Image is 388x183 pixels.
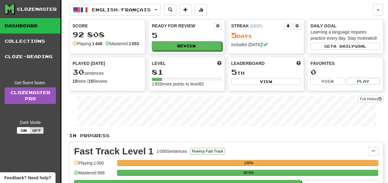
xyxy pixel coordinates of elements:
div: Ready for Review [152,23,214,29]
button: Full History [358,96,383,102]
span: Leaderboard [231,60,265,66]
button: Review [152,41,221,50]
button: On [17,127,30,134]
p: In Progress [69,133,383,139]
div: Score [73,23,142,29]
div: Streak [231,23,284,29]
div: Dark Mode [5,119,56,125]
div: Mastered: [105,41,139,47]
div: Playing: [73,41,102,47]
div: Playing: 1 000 [74,160,114,170]
a: ClozemasterPro [5,87,56,104]
strong: 1 053 [129,41,139,46]
button: Off [30,127,44,134]
span: Open feedback widget [4,175,51,181]
div: sentences [73,68,142,76]
span: a daily [333,44,354,48]
div: Day s [231,31,301,39]
div: Daily Goal [311,23,380,29]
div: Mastered: 999 [74,170,114,180]
button: More stats [195,4,207,16]
strong: 15 [88,79,93,84]
span: Score more points to level up [217,60,221,66]
div: Includes [DATE]! [231,42,301,48]
span: English / Français [92,7,151,12]
button: Play [346,78,380,85]
a: (CEST) [250,24,262,28]
div: 100% [119,160,378,166]
button: Fluency Fast Track [190,148,225,155]
span: 5 [231,31,237,39]
button: Add sentence to collection [179,4,192,16]
span: 5 [231,68,237,76]
div: 99.9% [119,170,378,176]
span: Level [152,60,166,66]
div: 0 [311,68,380,76]
div: 5 [152,31,221,39]
strong: 1 449 [92,41,102,46]
span: Played [DATE] [73,60,105,66]
div: 81 [152,68,221,76]
div: 1 000 Sentences [157,148,187,154]
span: This week in points, UTC [296,60,301,66]
div: th [231,68,301,76]
strong: 15 [73,79,77,84]
button: View [311,78,345,85]
div: 2 859 more points to level 82 [152,81,221,87]
button: View [231,78,301,85]
div: Favorites [311,60,380,66]
div: Learning a language requires practice every day. Stay motivated! [311,29,380,41]
div: New / Review [73,78,142,84]
button: Search sentences [164,4,176,16]
div: 92 808 [73,31,142,38]
span: 30 [73,68,84,76]
button: English/Français [69,4,161,16]
div: Get fluent faster. [5,80,56,86]
button: Seta dailygoal [311,43,380,50]
div: Clozemaster [17,6,57,12]
div: Fast Track Level 1 [74,147,154,156]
